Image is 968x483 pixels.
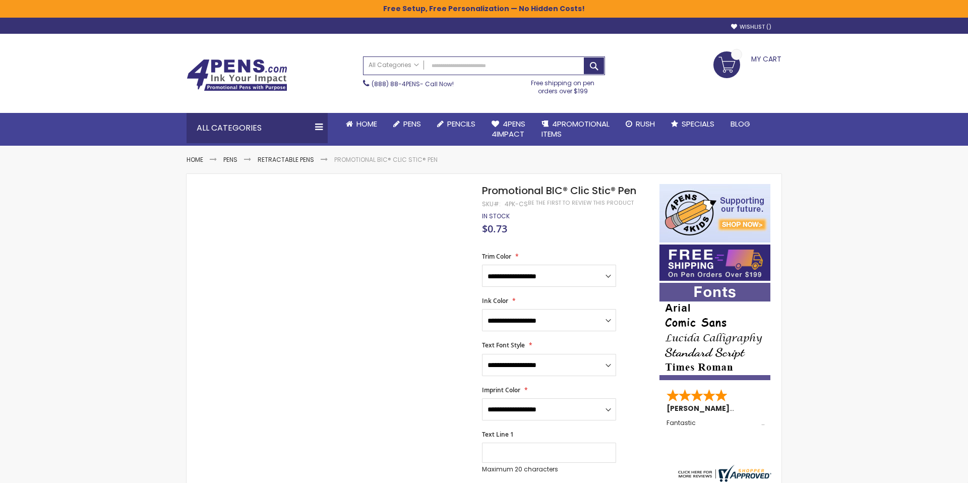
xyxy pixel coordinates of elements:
li: Promotional BIC® Clic Stic® Pen [334,156,438,164]
img: 4Pens Custom Pens and Promotional Products [187,59,287,91]
a: 4Pens4impact [483,113,533,146]
img: 4pens 4 kids [659,184,770,243]
a: Specials [663,113,722,135]
span: [PERSON_NAME] [667,403,733,413]
span: Home [356,118,377,129]
a: Pens [223,155,237,164]
span: $0.73 [482,222,507,235]
a: All Categories [364,57,424,74]
div: Free shipping on pen orders over $199 [521,75,606,95]
span: All Categories [369,61,419,69]
span: Trim Color [482,252,511,261]
span: Ink Color [482,296,508,305]
div: All Categories [187,113,328,143]
strong: SKU [482,200,501,208]
div: Fantastic [667,419,764,427]
span: Pencils [447,118,475,129]
a: Be the first to review this product [528,199,634,207]
span: - Call Now! [372,80,454,88]
span: Specials [682,118,714,129]
span: 4PROMOTIONAL ITEMS [541,118,610,139]
span: 4Pens 4impact [492,118,525,139]
a: (888) 88-4PENS [372,80,420,88]
span: Text Line 1 [482,430,514,439]
a: Wishlist [731,23,771,31]
span: In stock [482,212,510,220]
a: Home [187,155,203,164]
a: Pens [385,113,429,135]
p: Maximum 20 characters [482,465,616,473]
div: 4PK-CS [505,200,528,208]
span: Pens [403,118,421,129]
img: font-personalization-examples [659,283,770,380]
span: Blog [731,118,750,129]
span: Promotional BIC® Clic Stic® Pen [482,184,636,198]
a: Rush [618,113,663,135]
a: 4PROMOTIONALITEMS [533,113,618,146]
a: Pencils [429,113,483,135]
span: Text Font Style [482,341,525,349]
a: Retractable Pens [258,155,314,164]
span: Rush [636,118,655,129]
span: Imprint Color [482,386,520,394]
div: Availability [482,212,510,220]
a: Blog [722,113,758,135]
img: Free shipping on orders over $199 [659,245,770,281]
img: 4pens.com widget logo [676,465,771,482]
a: Home [338,113,385,135]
